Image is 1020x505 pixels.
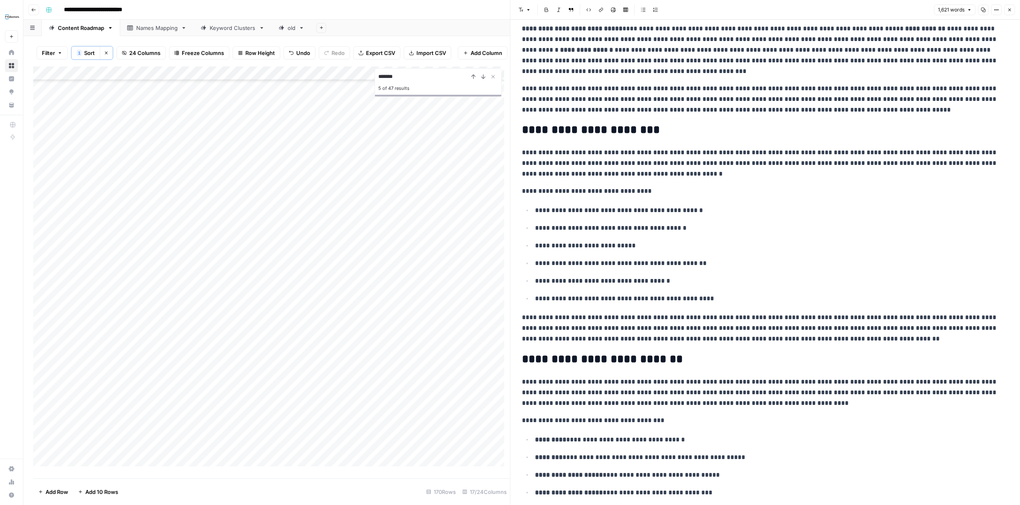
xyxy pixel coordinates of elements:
[233,46,280,59] button: Row Height
[469,72,478,82] button: Previous Result
[182,49,224,57] span: Freeze Columns
[416,49,446,57] span: Import CSV
[353,46,400,59] button: Export CSV
[471,49,502,57] span: Add Column
[46,488,68,496] span: Add Row
[366,49,395,57] span: Export CSV
[169,46,229,59] button: Freeze Columns
[5,489,18,502] button: Help + Support
[129,49,160,57] span: 24 Columns
[117,46,166,59] button: 24 Columns
[5,7,18,27] button: Workspace: FYidoctors
[33,48,73,54] div: Domain Overview
[378,83,498,93] div: 5 of 47 results
[288,24,295,32] div: old
[332,49,345,57] span: Redo
[120,20,194,36] a: Names Mapping
[5,9,20,24] img: FYidoctors Logo
[404,46,451,59] button: Import CSV
[488,72,498,82] button: Close Search
[319,46,350,59] button: Redo
[84,49,95,57] span: Sort
[478,72,488,82] button: Next Result
[42,49,55,57] span: Filter
[13,13,20,20] img: logo_orange.svg
[5,85,18,98] a: Opportunities
[33,485,73,498] button: Add Row
[58,24,104,32] div: Content Roadmap
[92,48,135,54] div: Keywords by Traffic
[23,13,40,20] div: v 4.0.25
[5,72,18,85] a: Insights
[938,6,965,14] span: 1,621 words
[458,46,508,59] button: Add Column
[5,59,18,72] a: Browse
[284,46,316,59] button: Undo
[136,24,178,32] div: Names Mapping
[272,20,311,36] a: old
[194,20,272,36] a: Keyword Clusters
[934,5,976,15] button: 1,621 words
[5,462,18,475] a: Settings
[42,20,120,36] a: Content Roadmap
[71,46,100,59] button: 1Sort
[24,48,30,54] img: tab_domain_overview_orange.svg
[5,98,18,112] a: Your Data
[78,50,80,56] span: 1
[37,46,68,59] button: Filter
[296,49,310,57] span: Undo
[73,485,123,498] button: Add 10 Rows
[85,488,118,496] span: Add 10 Rows
[5,46,18,59] a: Home
[83,48,89,54] img: tab_keywords_by_traffic_grey.svg
[423,485,459,498] div: 170 Rows
[459,485,510,498] div: 17/24 Columns
[210,24,256,32] div: Keyword Clusters
[21,21,90,28] div: Domain: [DOMAIN_NAME]
[245,49,275,57] span: Row Height
[13,21,20,28] img: website_grey.svg
[77,50,82,56] div: 1
[5,475,18,489] a: Usage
